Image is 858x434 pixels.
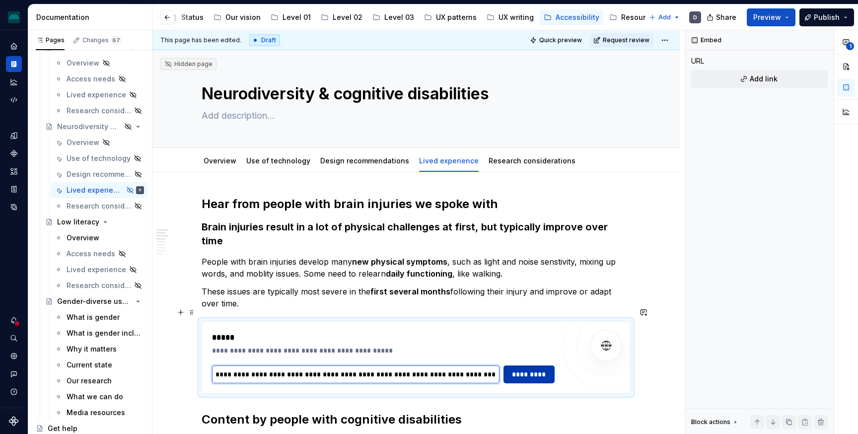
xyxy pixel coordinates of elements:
div: Our vision [225,12,261,22]
button: Search ⌘K [6,330,22,346]
span: This page has been edited. [160,36,241,44]
div: Block actions [691,415,739,429]
h2: Content by people with cognitive disabilities [202,412,631,428]
div: Pages [36,36,65,44]
div: Block actions [691,418,730,426]
div: UX writing [499,12,534,22]
div: Design recommendations [67,169,131,179]
a: Overview [51,55,148,71]
a: Lived experience [419,156,479,165]
span: Publish [814,12,840,22]
div: What is gender inclusion [67,328,142,338]
div: Get help [48,424,77,434]
div: What is gender [67,312,120,322]
div: Lived experience [67,265,126,275]
div: Gender-diverse users [57,296,132,306]
a: Research considerations [51,103,148,119]
a: Storybook stories [6,181,22,197]
a: What is gender inclusion [51,325,148,341]
a: Lived experience [51,262,148,278]
a: Access needs [51,71,148,87]
div: Level 03 [384,12,414,22]
div: Research considerations [67,281,131,290]
a: Why it matters [51,341,148,357]
a: Research considerations [51,198,148,214]
div: Access needs [67,74,115,84]
button: Add [646,10,683,24]
a: Documentation [6,56,22,72]
a: Research considerations [489,156,575,165]
button: Publish [799,8,854,26]
a: Current state [51,357,148,373]
a: Research considerations [51,278,148,293]
a: Media resources [51,405,148,421]
a: Level 03 [368,9,418,25]
a: Lived experience [51,87,148,103]
a: Lived experienceD [51,182,148,198]
h3: Brain injuries result in a lot of physical challenges at first, but typically improve over time [202,220,631,248]
div: Use of technology [67,153,131,163]
a: Level 02 [317,9,366,25]
a: Resources [605,9,662,25]
span: Quick preview [539,36,582,44]
div: Research considerations [485,150,579,171]
div: Resources [621,12,658,22]
div: Our research [67,376,112,386]
a: Components [6,145,22,161]
a: Overview [51,135,148,150]
a: Settings [6,348,22,364]
a: Our research [51,373,148,389]
a: Overview [204,156,236,165]
button: Share [702,8,743,26]
button: Notifications [6,312,22,328]
a: Design recommendations [320,156,409,165]
a: Assets [6,163,22,179]
div: Code automation [6,92,22,108]
a: UX patterns [420,9,481,25]
strong: daily functioning [386,269,452,279]
a: Data sources [6,199,22,215]
button: Add link [691,70,828,88]
div: Media resources [67,408,125,418]
div: Current state [67,360,112,370]
a: Access needs [51,246,148,262]
a: Home [6,38,22,54]
div: Why it matters [67,344,117,354]
div: Level 01 [283,12,311,22]
a: Neurodiversity & cognitive disabilities [41,119,148,135]
div: Changes [82,36,122,44]
span: Preview [753,12,781,22]
div: Design recommendations [316,150,413,171]
div: Lived experience [67,185,123,195]
a: What we can do [51,389,148,405]
p: These issues are typically most severe in the following their injury and improve or adapt over time. [202,286,631,309]
a: Analytics [6,74,22,90]
div: Neurodiversity & cognitive disabilities [57,122,121,132]
a: Design tokens [6,128,22,144]
button: Preview [747,8,795,26]
button: Contact support [6,366,22,382]
strong: new physical symptoms [352,257,447,267]
a: Design recommendations [51,166,148,182]
div: Lived experience [415,150,483,171]
a: What is gender [51,309,148,325]
div: Accessibility [556,12,599,22]
svg: Supernova Logo [9,416,19,426]
div: Research considerations [67,106,131,116]
span: Share [716,12,736,22]
button: Quick preview [527,33,586,47]
div: Level 02 [333,12,362,22]
a: Overview [51,230,148,246]
p: People with brain injuries develop many , such as light and noise senstivity, mixing up words, an... [202,256,631,280]
div: Overview [67,233,99,243]
div: Overview [200,150,240,171]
